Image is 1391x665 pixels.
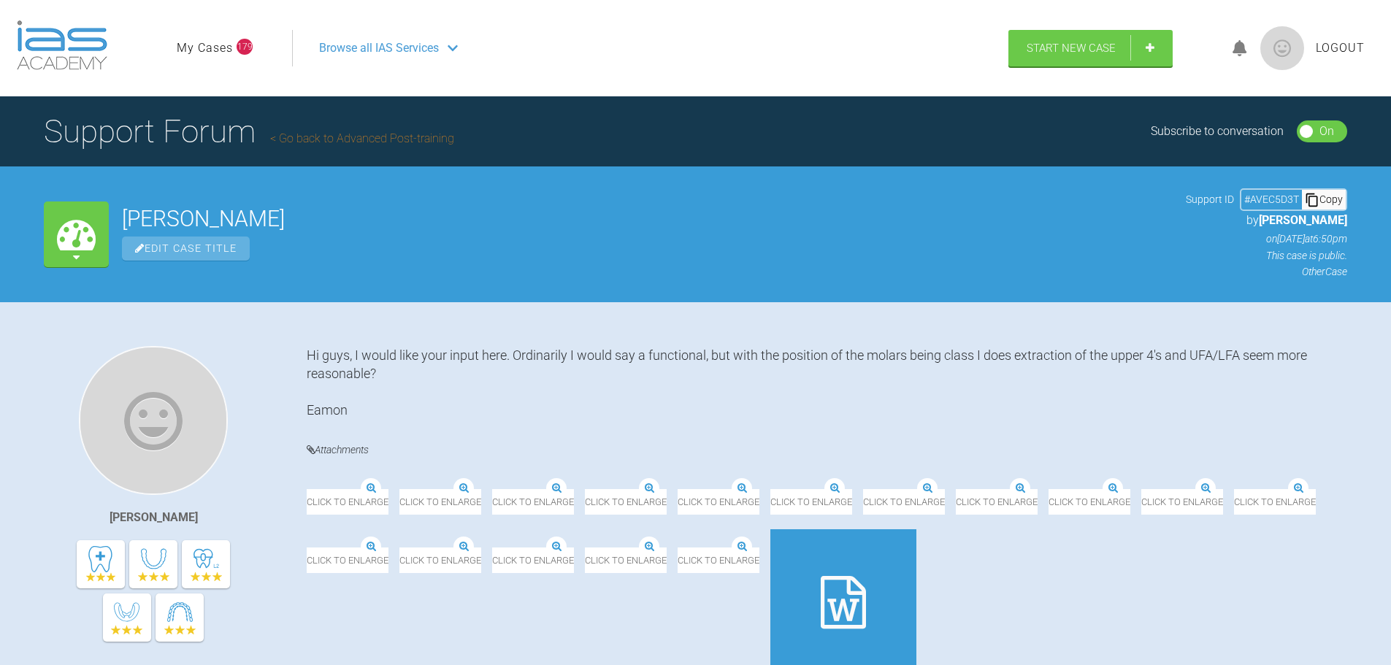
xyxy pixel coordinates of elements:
[678,489,759,515] span: Click to enlarge
[1260,26,1304,70] img: profile.png
[1141,489,1223,515] span: Click to enlarge
[122,208,1173,230] h2: [PERSON_NAME]
[770,489,852,515] span: Click to enlarge
[1186,211,1347,230] p: by
[1319,122,1334,141] div: On
[956,489,1038,515] span: Click to enlarge
[1186,191,1234,207] span: Support ID
[1234,489,1316,515] span: Click to enlarge
[307,489,388,515] span: Click to enlarge
[17,20,107,70] img: logo-light.3e3ef733.png
[1316,39,1365,58] a: Logout
[44,106,454,157] h1: Support Forum
[177,39,233,58] a: My Cases
[307,346,1347,420] div: Hi guys, I would like your input here. Ordinarily I would say a functional, but with the position...
[1259,213,1347,227] span: [PERSON_NAME]
[678,547,759,573] span: Click to enlarge
[307,547,388,573] span: Click to enlarge
[492,547,574,573] span: Click to enlarge
[863,489,945,515] span: Click to enlarge
[1302,190,1346,209] div: Copy
[237,39,253,55] span: 179
[585,547,667,573] span: Click to enlarge
[79,346,228,495] img: Eamon OReilly
[1151,122,1284,141] div: Subscribe to conversation
[1241,191,1302,207] div: # AVEC5D3T
[492,489,574,515] span: Click to enlarge
[270,131,454,145] a: Go back to Advanced Post-training
[1186,247,1347,264] p: This case is public.
[1008,30,1173,66] a: Start New Case
[1049,489,1130,515] span: Click to enlarge
[122,237,250,261] span: Edit Case Title
[319,39,439,58] span: Browse all IAS Services
[1186,264,1347,280] p: Other Case
[399,547,481,573] span: Click to enlarge
[307,441,1347,459] h4: Attachments
[399,489,481,515] span: Click to enlarge
[1186,231,1347,247] p: on [DATE] at 6:50pm
[110,508,198,527] div: [PERSON_NAME]
[1027,42,1116,55] span: Start New Case
[585,489,667,515] span: Click to enlarge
